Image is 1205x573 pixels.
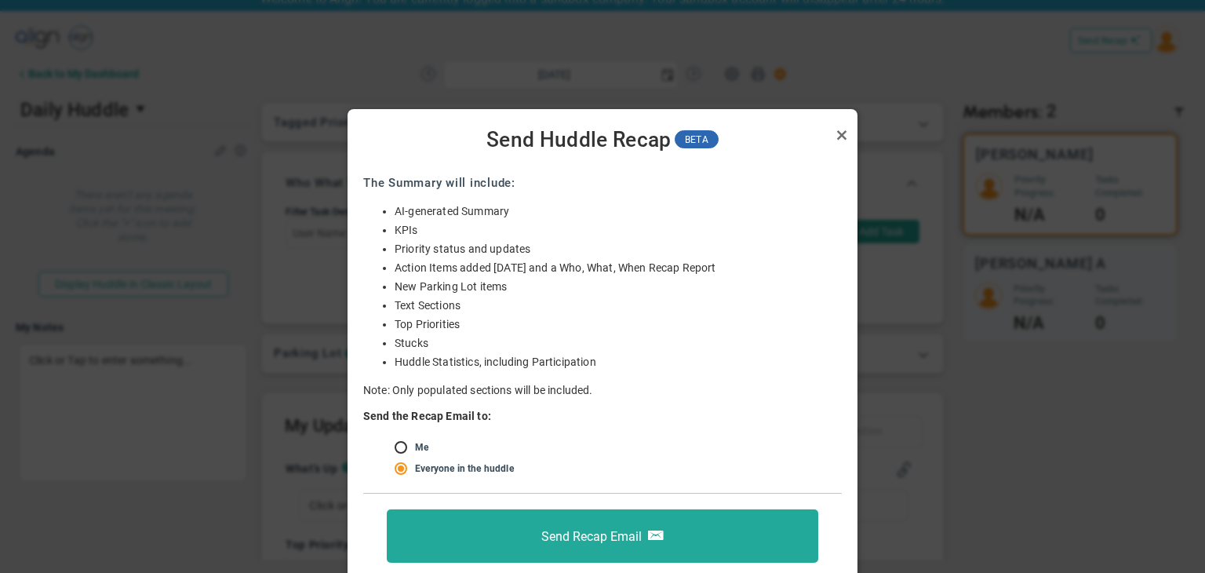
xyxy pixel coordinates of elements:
li: Stucks [395,336,842,351]
h4: Send the Recap Email to: [363,409,842,423]
label: Me [415,442,428,453]
li: AI-generated Summary [395,204,842,219]
li: Priority status and updates [395,242,842,257]
label: Everyone in the huddle [415,463,514,474]
li: Action Items added [DATE] and a Who, What, When Recap Report [395,261,842,276]
span: Send Recap Email [541,528,642,543]
li: Top Priorities [395,317,842,332]
h3: The Summary will include: [363,175,842,192]
span: Send Huddle Recap [486,127,671,153]
li: Huddle Statistics, including Participation [395,355,842,370]
li: Text Sections [395,298,842,313]
a: Close [832,126,851,144]
li: New Parking Lot items [395,279,842,294]
span: BETA [675,130,719,148]
button: Send Recap Email [387,509,818,563]
li: KPIs [395,223,842,238]
p: Note: Only populated sections will be included. [363,382,842,398]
